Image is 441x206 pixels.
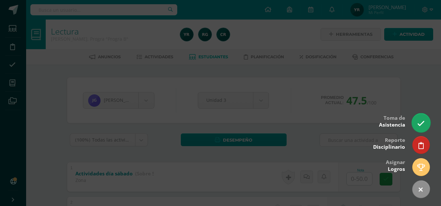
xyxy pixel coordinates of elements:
div: Asignar [386,155,405,176]
span: Logros [388,166,405,172]
div: Toma de [379,110,405,131]
span: Asistencia [379,121,405,128]
div: Reporte [373,132,405,154]
span: Disciplinario [373,144,405,150]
